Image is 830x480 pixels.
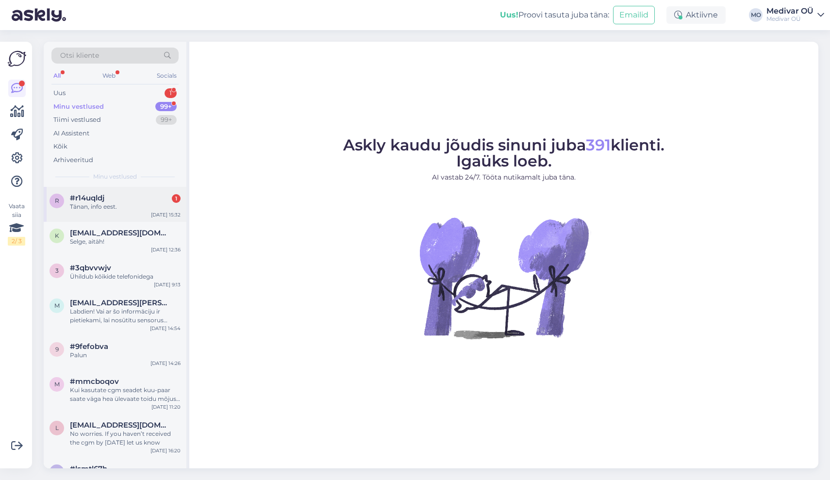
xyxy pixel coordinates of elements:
span: Otsi kliente [60,50,99,61]
div: Minu vestlused [53,102,104,112]
div: [DATE] 9:13 [154,281,181,288]
div: Uus [53,88,66,98]
div: 99+ [155,102,177,112]
button: Emailid [613,6,655,24]
span: 3 [55,267,59,274]
div: 2 / 3 [8,237,25,246]
div: [DATE] 15:32 [151,211,181,218]
img: Askly Logo [8,50,26,68]
span: #mmcboqov [70,377,119,386]
a: Medivar OÜMedivar OÜ [766,7,824,23]
img: No Chat active [416,190,591,365]
div: Proovi tasuta juba täna: [500,9,609,21]
div: Medivar OÜ [766,7,813,15]
span: kaili.karro@gmail.com [70,229,171,237]
div: All [51,69,63,82]
div: [DATE] 14:26 [150,360,181,367]
span: r [55,197,59,204]
div: 1 [172,194,181,203]
span: modris.kling@gmail.com [70,298,171,307]
p: AI vastab 24/7. Tööta nutikamalt juba täna. [343,172,664,182]
div: [DATE] 14:54 [150,325,181,332]
span: Askly kaudu jõudis sinuni juba klienti. Igaüks loeb. [343,135,664,170]
span: m [54,381,60,388]
div: Ühildub kõikide telefonidega [70,272,181,281]
span: m [54,302,60,309]
div: Vaata siia [8,202,25,246]
div: Medivar OÜ [766,15,813,23]
span: #lsmtl67h [70,464,107,473]
div: Kui kasutate cgm seadet kuu-paar saate väga hea ülevaate toidu mõjust ja diabeediōde oskab kindla... [70,386,181,403]
div: [DATE] 16:20 [150,447,181,454]
div: Web [100,69,117,82]
div: Socials [155,69,179,82]
div: Tänan, info eest. [70,202,181,211]
div: Selge, aitäh! [70,237,181,246]
div: Labdien! Vai ar šo informāciju ir pietiekami, lai nosūtītu sensorus aizvietošanai? [70,307,181,325]
span: #3qbvvwjv [70,264,111,272]
span: l [55,424,59,431]
div: 1 [165,88,177,98]
div: [DATE] 11:20 [151,403,181,411]
div: 99+ [156,115,177,125]
b: Uus! [500,10,518,19]
span: #9fefobva [70,342,108,351]
span: l [55,468,59,475]
div: AI Assistent [53,129,89,138]
span: 9 [55,346,59,353]
span: 391 [586,135,611,154]
div: [DATE] 12:36 [151,246,181,253]
span: k [55,232,59,239]
div: No worries. If you haven’t received the cgm by [DATE] let us know [70,430,181,447]
span: lisavalentinova@gmail.com [70,421,171,430]
div: Kõik [53,142,67,151]
div: Palun [70,351,181,360]
div: Arhiveeritud [53,155,93,165]
span: Minu vestlused [93,172,137,181]
span: #r14uqldj [70,194,104,202]
div: MO [749,8,763,22]
div: Tiimi vestlused [53,115,101,125]
div: Aktiivne [666,6,726,24]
